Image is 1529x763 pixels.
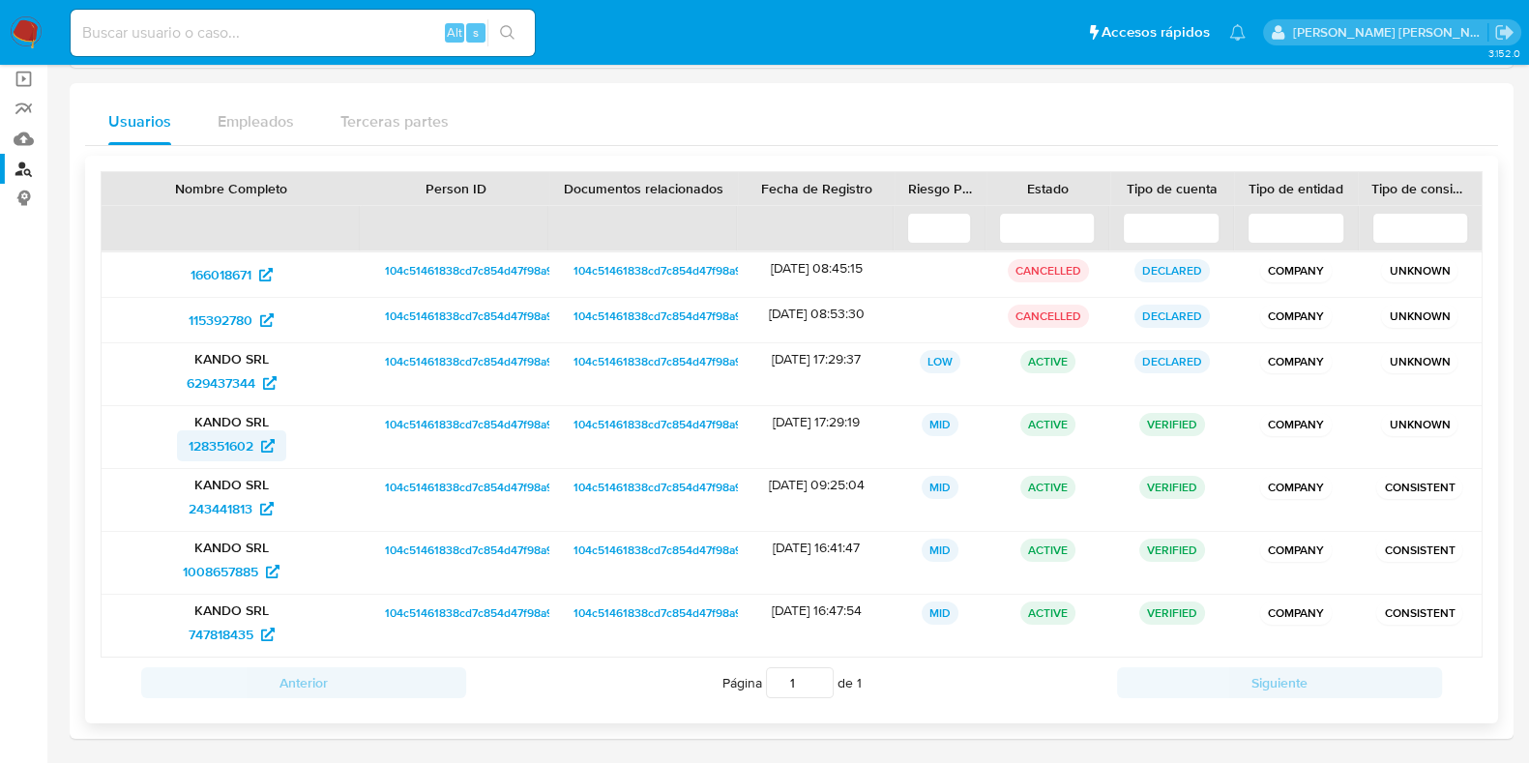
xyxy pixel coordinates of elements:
span: Accesos rápidos [1102,22,1210,43]
a: Salir [1494,22,1514,43]
span: 3.152.0 [1487,45,1519,61]
p: noelia.huarte@mercadolibre.com [1293,23,1488,42]
span: Alt [447,23,462,42]
input: Buscar usuario o caso... [71,20,535,45]
span: s [473,23,479,42]
button: search-icon [487,19,527,46]
a: Notificaciones [1229,24,1246,41]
